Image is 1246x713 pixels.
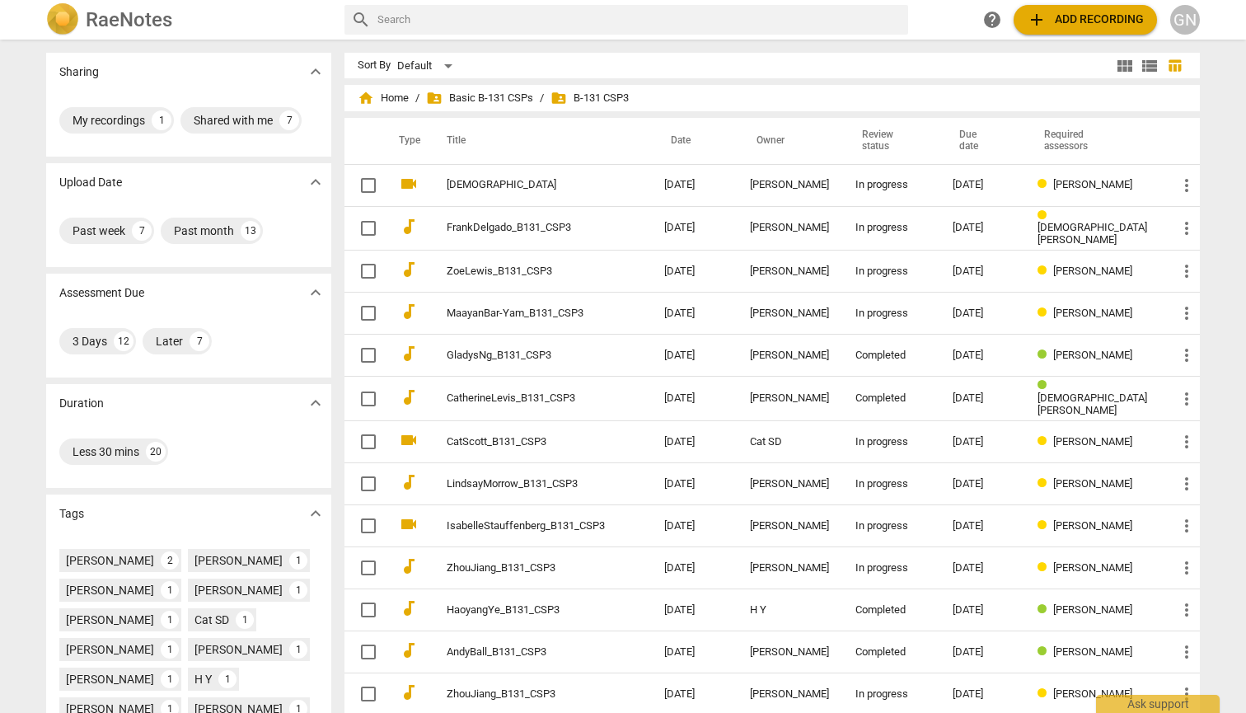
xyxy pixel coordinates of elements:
div: [DATE] [953,562,1011,575]
a: ZhouJiang_B131_CSP3 [447,562,605,575]
input: Search [377,7,902,33]
span: more_vert [1177,516,1197,536]
div: [PERSON_NAME] [750,349,829,362]
div: [PERSON_NAME] [194,552,283,569]
span: Review status: in progress [1038,519,1053,532]
div: In progress [855,688,926,701]
a: HaoyangYe_B131_CSP3 [447,604,605,617]
button: Show more [303,59,328,84]
th: Owner [737,118,842,164]
span: / [415,92,419,105]
div: In progress [855,436,926,448]
p: Tags [59,505,84,523]
span: videocam [399,174,419,194]
div: 7 [190,331,209,351]
td: [DATE] [651,164,737,206]
span: more_vert [1177,303,1197,323]
span: add [1027,10,1047,30]
div: Cat SD [194,612,229,628]
div: 2 [161,551,179,570]
a: ZoeLewis_B131_CSP3 [447,265,605,278]
p: Duration [59,395,104,412]
button: Upload [1014,5,1157,35]
span: [PERSON_NAME] [1053,178,1132,190]
span: [PERSON_NAME] [1053,603,1132,616]
p: Assessment Due [59,284,144,302]
div: H Y [750,604,829,617]
span: Review status: completed [1038,349,1053,361]
button: List view [1137,54,1162,78]
div: [PERSON_NAME] [750,265,829,278]
a: FrankDelgado_B131_CSP3 [447,222,605,234]
div: 1 [161,670,179,688]
div: 1 [289,640,307,659]
span: [PERSON_NAME] [1053,349,1132,361]
button: Show more [303,391,328,415]
a: IsabelleStauffenberg_B131_CSP3 [447,520,605,532]
div: My recordings [73,112,145,129]
div: In progress [855,307,926,320]
div: 1 [161,581,179,599]
div: [DATE] [953,646,1011,659]
span: [DEMOGRAPHIC_DATA][PERSON_NAME] [1038,221,1147,246]
span: expand_more [306,62,326,82]
span: Review status: in progress [1038,209,1053,222]
div: [PERSON_NAME] [194,582,283,598]
span: [PERSON_NAME] [1053,477,1132,490]
span: / [540,92,544,105]
span: [DEMOGRAPHIC_DATA][PERSON_NAME] [1038,392,1147,416]
th: Review status [842,118,939,164]
td: [DATE] [651,377,737,421]
div: [PERSON_NAME] [194,641,283,658]
div: [PERSON_NAME] [750,307,829,320]
span: audiotrack [399,472,419,492]
div: 7 [279,110,299,130]
span: audiotrack [399,217,419,237]
div: Completed [855,349,926,362]
span: more_vert [1177,389,1197,409]
a: CatherineLevis_B131_CSP3 [447,392,605,405]
span: more_vert [1177,432,1197,452]
div: Cat SD [750,436,829,448]
span: expand_more [306,283,326,303]
span: B-131 CSP3 [550,90,629,106]
div: [DATE] [953,179,1011,191]
div: [DATE] [953,265,1011,278]
button: Show more [303,280,328,305]
div: [PERSON_NAME] [750,562,829,575]
p: Sharing [59,63,99,81]
span: view_module [1115,56,1135,76]
div: Ask support [1096,695,1220,713]
span: more_vert [1177,176,1197,195]
span: audiotrack [399,640,419,660]
div: Shared with me [194,112,273,129]
th: Type [386,118,427,164]
div: [PERSON_NAME] [66,582,154,598]
div: In progress [855,179,926,191]
span: Review status: completed [1038,603,1053,616]
button: Tile view [1112,54,1137,78]
span: audiotrack [399,387,419,407]
div: Past month [174,223,234,239]
th: Date [651,118,737,164]
div: 1 [218,670,237,688]
span: more_vert [1177,684,1197,704]
div: [PERSON_NAME] [750,222,829,234]
span: Review status: in progress [1038,561,1053,574]
span: Review status: in progress [1038,477,1053,490]
h2: RaeNotes [86,8,172,31]
span: Review status: in progress [1038,265,1053,277]
span: [PERSON_NAME] [1053,435,1132,448]
div: 3 Days [73,333,107,349]
div: [PERSON_NAME] [66,612,154,628]
span: help [982,10,1002,30]
a: CatScott_B131_CSP3 [447,436,605,448]
div: [PERSON_NAME] [750,392,829,405]
div: Completed [855,392,926,405]
div: In progress [855,265,926,278]
span: audiotrack [399,683,419,702]
div: [DATE] [953,307,1011,320]
span: more_vert [1177,345,1197,365]
td: [DATE] [651,505,737,547]
a: GladysNg_B131_CSP3 [447,349,605,362]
